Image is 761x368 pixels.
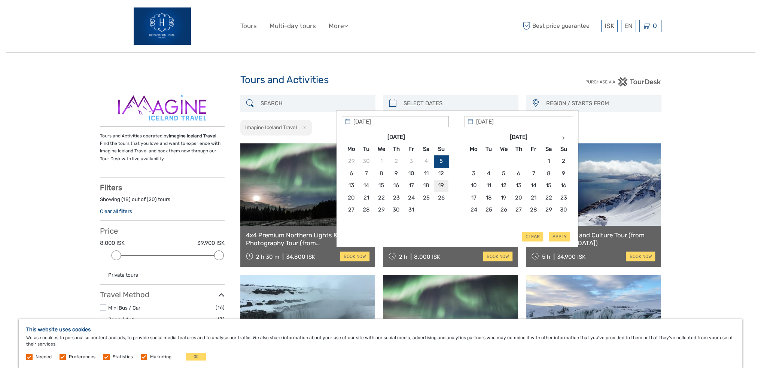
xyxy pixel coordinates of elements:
td: 21 [526,192,541,204]
a: book now [340,252,369,261]
td: 5 [433,155,448,167]
td: 23 [556,192,571,204]
td: 26 [433,192,448,204]
td: 16 [389,180,404,192]
a: book now [483,252,512,261]
td: 15 [374,180,389,192]
td: 25 [418,192,433,204]
button: OK [186,353,206,361]
span: ISK [605,22,614,30]
td: 26 [496,204,511,216]
th: We [374,143,389,155]
td: 7 [359,167,374,179]
td: 27 [511,204,526,216]
label: 39.900 ISK [197,239,225,247]
div: 8.000 ISK [414,253,440,260]
td: 30 [556,204,571,216]
td: 18 [481,192,496,204]
td: 29 [344,155,359,167]
span: (3) [218,315,225,323]
td: 4 [418,155,433,167]
td: 20 [511,192,526,204]
label: Preferences [69,354,95,360]
p: Tours and Activities operated by . Find the tours that you love and want to experience with Imagi... [100,132,225,163]
th: Sa [418,143,433,155]
td: 8 [374,167,389,179]
th: Mo [344,143,359,155]
th: Th [511,143,526,155]
td: 6 [511,167,526,179]
td: 28 [526,204,541,216]
td: 3 [466,167,481,179]
td: 10 [466,180,481,192]
h5: This website uses cookies [26,326,735,333]
span: 2 h [399,253,407,260]
td: 15 [541,180,556,192]
th: Tu [359,143,374,155]
button: Clear [522,232,543,241]
td: 20 [344,192,359,204]
label: 18 [123,196,129,203]
h2: Imagine Iceland Travel [245,124,297,130]
td: 24 [404,192,418,204]
td: 14 [526,180,541,192]
div: 34.900 ISK [557,253,585,260]
th: Mo [466,143,481,155]
td: 9 [389,167,404,179]
span: REGION / STARTS FROM [543,97,658,110]
a: book now [626,252,655,261]
td: 17 [466,192,481,204]
td: 3 [404,155,418,167]
label: Statistics [113,354,133,360]
td: 2 [389,155,404,167]
strong: Imagine Iceland Travel [169,133,216,139]
img: PurchaseViaTourDesk.png [585,77,661,86]
td: 30 [359,155,374,167]
td: 17 [404,180,418,192]
td: 24 [466,204,481,216]
img: 896-e505d5f7-8100-4fa9-a811-edf3ac4bb06c_logo_big.jpg [134,7,191,45]
a: 4x4 Premium Northern Lights & Photography Tour (from [GEOGRAPHIC_DATA]) [246,231,370,247]
td: 23 [389,192,404,204]
td: 6 [344,167,359,179]
td: 27 [344,204,359,216]
td: 25 [481,204,496,216]
td: 12 [433,167,448,179]
th: Tu [481,143,496,155]
a: Tours [240,21,257,31]
label: Marketing [150,354,171,360]
a: Mini Bus / Car [108,305,140,311]
td: 7 [526,167,541,179]
td: 21 [359,192,374,204]
h3: Price [100,226,225,235]
td: 30 [389,204,404,216]
td: 1 [541,155,556,167]
strong: Filters [100,183,122,192]
h1: Tours and Activities [240,74,521,86]
td: 11 [481,180,496,192]
span: 0 [652,22,658,30]
td: 12 [496,180,511,192]
div: We use cookies to personalise content and ads, to provide social media features and to analyse ou... [19,319,742,368]
a: Private tours [108,272,138,278]
td: 22 [541,192,556,204]
label: 8.000 ISK [100,239,125,247]
td: 14 [359,180,374,192]
td: 10 [404,167,418,179]
td: 18 [418,180,433,192]
th: We [496,143,511,155]
td: 13 [511,180,526,192]
td: 19 [433,180,448,192]
h3: Travel Method [100,290,225,299]
td: 4 [481,167,496,179]
th: Th [389,143,404,155]
td: 31 [404,204,418,216]
img: 11775-1_logo_thumbnail.png [118,95,206,121]
td: 1 [374,155,389,167]
th: [DATE] [481,131,556,143]
span: (16) [216,303,225,312]
a: Jeep / 4x4 [108,316,134,322]
td: 28 [359,204,374,216]
td: 29 [541,204,556,216]
th: Fr [526,143,541,155]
